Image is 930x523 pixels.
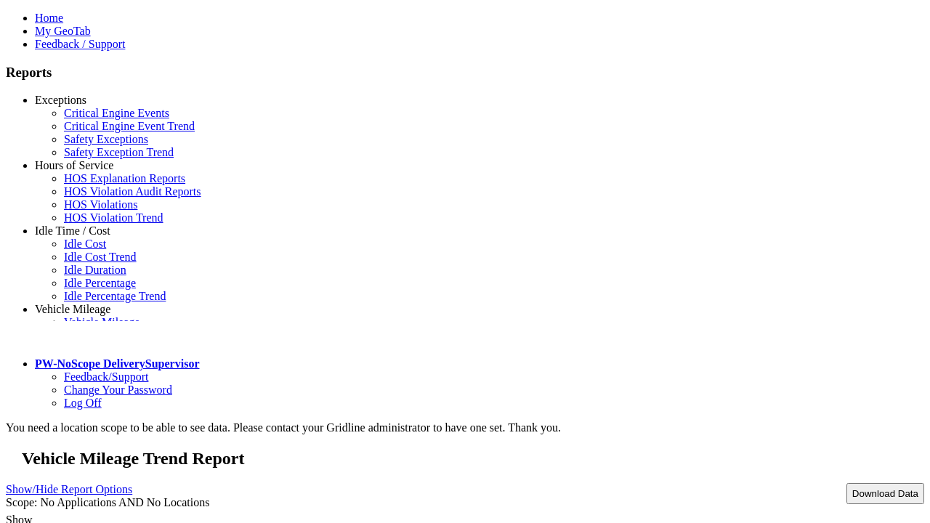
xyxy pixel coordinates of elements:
a: My GeoTab [35,25,91,37]
a: HOS Explanation Reports [64,172,185,185]
a: Idle Percentage [64,277,136,289]
a: Critical Engine Events [64,107,169,119]
a: HOS Violation Audit Reports [64,185,201,198]
span: Scope: No Applications AND No Locations [6,496,209,508]
a: Idle Cost Trend [64,251,137,263]
a: Vehicle Mileage [64,316,139,328]
a: Safety Exception Trend [64,146,174,158]
a: Home [35,12,63,24]
a: HOS Violation Trend [64,211,163,224]
a: Change Your Password [64,384,172,396]
a: Safety Exceptions [64,133,148,145]
a: Feedback/Support [64,370,148,383]
div: You need a location scope to be able to see data. Please contact your Gridline administrator to h... [6,421,924,434]
a: Vehicle Mileage [35,303,110,315]
a: Hours of Service [35,159,113,171]
a: Idle Cost [64,238,106,250]
a: PW-NoScope DeliverySupervisor [35,357,199,370]
a: Idle Time / Cost [35,224,110,237]
a: Idle Duration [64,264,126,276]
h3: Reports [6,65,924,81]
a: Critical Engine Event Trend [64,120,195,132]
button: Download Data [846,483,924,504]
a: Show/Hide Report Options [6,479,132,499]
a: Idle Percentage Trend [64,290,166,302]
h2: Vehicle Mileage Trend Report [22,449,924,469]
a: HOS Violations [64,198,137,211]
a: Log Off [64,397,102,409]
a: Exceptions [35,94,86,106]
a: Feedback / Support [35,38,125,50]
